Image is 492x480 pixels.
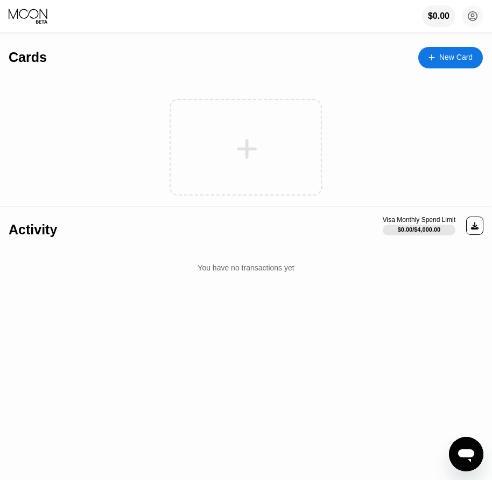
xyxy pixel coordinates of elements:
[428,11,449,21] div: $0.00
[9,50,47,65] div: Cards
[398,226,441,233] div: $0.00 / $4,000.00
[383,216,455,235] div: Visa Monthly Spend Limit$0.00/$4,000.00
[383,216,455,224] div: Visa Monthly Spend Limit
[422,5,455,27] div: $0.00
[9,253,483,283] div: You have no transactions yet
[439,53,473,62] div: New Card
[9,222,57,238] div: Activity
[449,437,483,471] iframe: Button to launch messaging window
[418,47,483,68] div: New Card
